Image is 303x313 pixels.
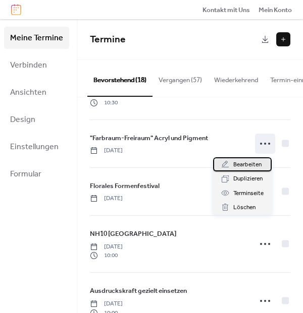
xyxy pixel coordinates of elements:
[10,139,59,155] span: Einstellungen
[233,203,256,213] span: Löschen
[4,54,69,76] a: Verbinden
[208,60,264,95] button: Wiederkehrend
[4,108,69,131] a: Design
[90,180,160,192] a: Florales Formenfestival
[10,57,47,74] span: Verbinden
[90,229,176,239] span: NH10 [GEOGRAPHIC_DATA]
[90,30,126,49] span: Termine
[4,81,69,103] a: Ansichten
[233,160,262,170] span: Bearbeiten
[259,5,292,15] a: Mein Konto
[90,133,208,143] span: "Farbraum-Freiraum" Acryl und Pigment
[153,60,208,95] button: Vergangen (57)
[11,4,21,15] img: logo
[10,85,46,101] span: Ansichten
[10,166,41,182] span: Formular
[90,285,187,296] a: Ausdruckskraft gezielt einsetzen
[90,251,123,260] span: 10:00
[90,299,123,308] span: [DATE]
[90,98,123,107] span: 10:30
[10,30,63,46] span: Meine Termine
[90,146,123,155] span: [DATE]
[233,189,264,199] span: Terminseite
[90,286,187,296] span: Ausdruckskraft gezielt einsetzen
[90,133,208,144] a: "Farbraum-Freiraum" Acryl und Pigment
[4,27,69,49] a: Meine Termine
[233,174,263,184] span: Duplizieren
[90,228,176,239] a: NH10 [GEOGRAPHIC_DATA]
[10,112,35,128] span: Design
[90,242,123,252] span: [DATE]
[90,181,160,191] span: Florales Formenfestival
[90,194,123,203] span: [DATE]
[4,136,69,158] a: Einstellungen
[87,60,153,96] button: Bevorstehend (18)
[203,5,250,15] a: Kontakt mit Uns
[4,163,69,185] a: Formular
